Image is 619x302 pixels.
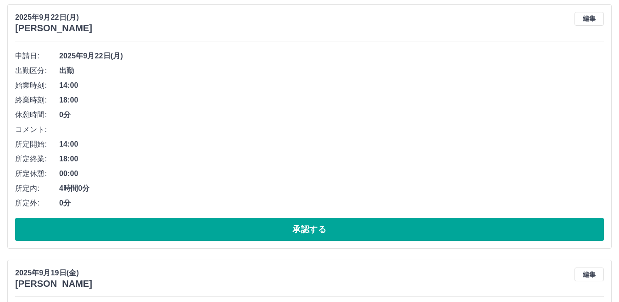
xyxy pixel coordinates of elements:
span: 出勤区分: [15,65,59,76]
span: 休憩時間: [15,109,59,120]
span: 00:00 [59,168,604,179]
span: 終業時刻: [15,95,59,106]
span: 14:00 [59,80,604,91]
span: 18:00 [59,95,604,106]
span: 14:00 [59,139,604,150]
button: 承認する [15,218,604,241]
p: 2025年9月22日(月) [15,12,92,23]
span: 所定終業: [15,154,59,165]
p: 2025年9月19日(金) [15,268,92,279]
span: 所定外: [15,198,59,209]
h3: [PERSON_NAME] [15,23,92,34]
span: コメント: [15,124,59,135]
span: 所定開始: [15,139,59,150]
span: 18:00 [59,154,604,165]
span: 4時間0分 [59,183,604,194]
span: 0分 [59,198,604,209]
span: 0分 [59,109,604,120]
span: 始業時刻: [15,80,59,91]
span: 所定休憩: [15,168,59,179]
button: 編集 [574,268,604,281]
span: 申請日: [15,51,59,62]
span: 出勤 [59,65,604,76]
h3: [PERSON_NAME] [15,279,92,289]
button: 編集 [574,12,604,26]
span: 所定内: [15,183,59,194]
span: 2025年9月22日(月) [59,51,604,62]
